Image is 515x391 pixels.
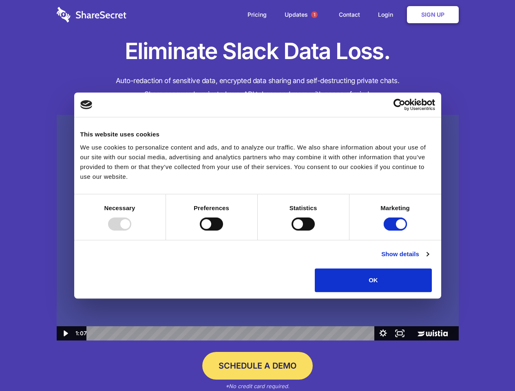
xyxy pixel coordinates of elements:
[364,99,435,111] a: Usercentrics Cookiebot - opens in a new window
[225,383,290,389] em: *No credit card required.
[391,326,408,340] button: Fullscreen
[408,326,458,340] a: Wistia Logo -- Learn More
[315,268,432,292] button: OK
[381,249,429,259] a: Show details
[474,350,505,381] iframe: Drift Widget Chat Controller
[80,130,435,139] div: This website uses cookies
[239,2,275,27] a: Pricing
[375,326,391,340] button: Show settings menu
[80,100,93,109] img: logo
[93,326,371,340] div: Playbar
[370,2,405,27] a: Login
[194,204,229,211] strong: Preferences
[57,115,459,341] img: Sharesecret
[57,74,459,101] h4: Auto-redaction of sensitive data, encrypted data sharing and self-destructing private chats. Shar...
[57,7,126,22] img: logo-wordmark-white-trans-d4663122ce5f474addd5e946df7df03e33cb6a1c49d2221995e7729f52c070b2.svg
[380,204,410,211] strong: Marketing
[57,37,459,66] h1: Eliminate Slack Data Loss.
[80,143,435,182] div: We use cookies to personalize content and ads, and to analyze our traffic. We also share informat...
[57,326,73,340] button: Play Video
[104,204,135,211] strong: Necessary
[407,6,459,23] a: Sign Up
[290,204,317,211] strong: Statistics
[311,11,318,18] span: 1
[331,2,368,27] a: Contact
[202,352,313,380] a: Schedule a Demo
